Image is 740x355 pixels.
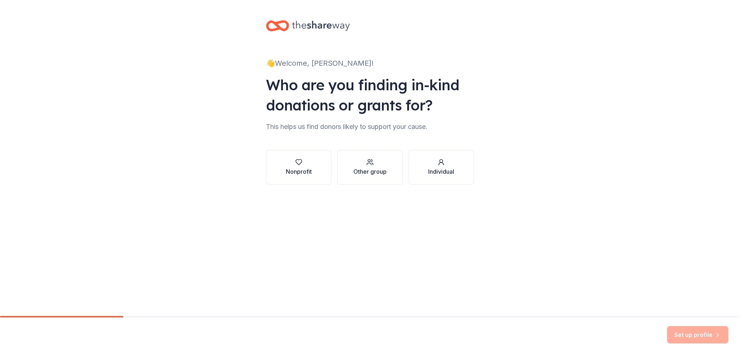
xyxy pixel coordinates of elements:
button: Individual [409,150,474,185]
div: Other group [353,167,387,176]
div: This helps us find donors likely to support your cause. [266,121,474,133]
div: Nonprofit [286,167,312,176]
div: Who are you finding in-kind donations or grants for? [266,75,474,115]
div: 👋 Welcome, [PERSON_NAME]! [266,57,474,69]
button: Nonprofit [266,150,331,185]
div: Individual [428,167,454,176]
button: Other group [337,150,403,185]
